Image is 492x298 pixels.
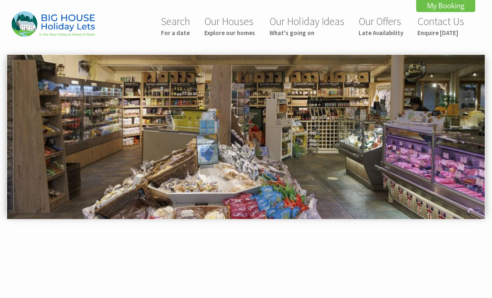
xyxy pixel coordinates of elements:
[269,29,344,37] small: What's going on
[269,15,344,37] a: Our Holiday IdeasWhat's going on
[417,15,464,37] a: Contact UsEnquire [DATE]
[204,29,255,37] small: Explore our homes
[417,29,464,37] small: Enquire [DATE]
[359,29,403,37] small: Late Availability
[161,29,190,37] small: For a date
[204,15,255,37] a: Our HousesExplore our homes
[12,11,95,37] img: Big House Holiday Lets
[359,15,403,37] a: Our OffersLate Availability
[161,15,190,37] a: SearchFor a date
